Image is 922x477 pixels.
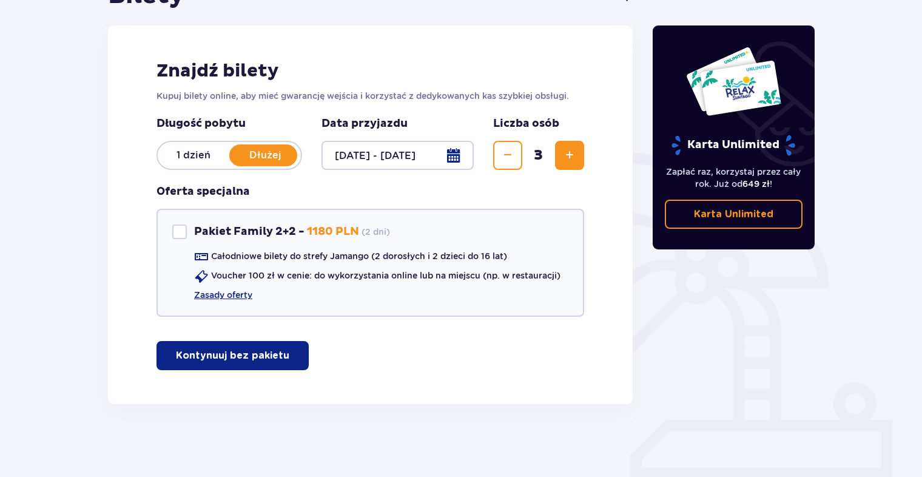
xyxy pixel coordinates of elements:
[156,90,584,102] p: Kupuj bilety online, aby mieć gwarancję wejścia i korzystać z dedykowanych kas szybkiej obsługi.
[156,184,250,199] h3: Oferta specjalna
[156,59,584,83] h2: Znajdź bilety
[493,117,559,131] p: Liczba osób
[158,149,229,162] p: 1 dzień
[211,250,507,262] p: Całodniowe bilety do strefy Jamango (2 dorosłych i 2 dzieci do 16 lat)
[670,135,796,156] p: Karta Unlimited
[229,149,301,162] p: Dłużej
[694,208,773,221] p: Karta Unlimited
[665,166,803,190] p: Zapłać raz, korzystaj przez cały rok. Już od !
[194,225,305,239] p: Pakiet Family 2+2 -
[493,141,522,170] button: Zmniejsz
[685,46,782,117] img: Dwie karty całoroczne do Suntago z napisem 'UNLIMITED RELAX', na białym tle z tropikalnymi liśćmi...
[665,200,803,229] a: Karta Unlimited
[307,225,359,239] p: 1180 PLN
[156,117,302,131] p: Długość pobytu
[742,179,770,189] span: 649 zł
[211,269,560,282] p: Voucher 100 zł w cenie: do wykorzystania online lub na miejscu (np. w restauracji)
[194,289,252,301] a: Zasady oferty
[362,226,390,238] p: ( 2 dni )
[555,141,584,170] button: Zwiększ
[176,349,289,362] p: Kontynuuj bez pakietu
[156,341,309,370] button: Kontynuuj bez pakietu
[321,117,408,131] p: Data przyjazdu
[525,146,553,164] span: 3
